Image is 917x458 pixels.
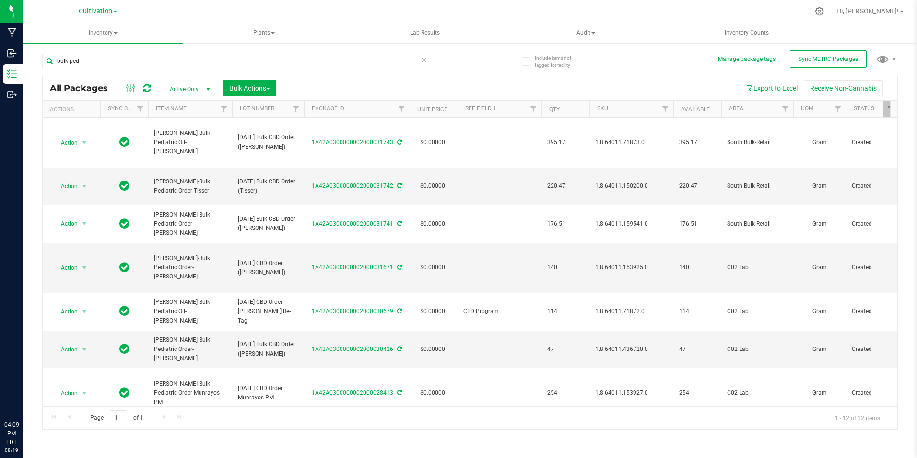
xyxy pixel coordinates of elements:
button: Bulk Actions [223,80,276,96]
inline-svg: Outbound [7,90,17,99]
span: In Sync [119,135,129,149]
a: 1A42A0300000002000031742 [312,182,393,189]
a: Filter [777,101,793,117]
span: Gram [799,181,840,191]
a: Filter [394,101,410,117]
a: UOM [801,105,813,112]
span: Gram [799,345,840,354]
a: Filter [526,101,541,117]
a: 1A42A0300000002000031741 [312,220,393,227]
span: select [79,261,91,275]
span: Action [52,136,78,149]
span: 1.8.64011.159541.0 [595,219,668,229]
span: Gram [799,138,840,147]
span: Bulk Actions [229,84,270,92]
span: select [79,343,91,356]
button: Manage package tags [718,55,776,63]
a: Filter [288,101,304,117]
span: Include items not tagged for facility [535,54,583,69]
a: Status [854,105,874,112]
span: 395.17 [679,138,716,147]
span: Created [852,345,893,354]
span: 220.47 [679,181,716,191]
a: Available [681,106,710,113]
span: Created [852,181,893,191]
span: [DATE] CBD Order Munrayos PM [238,384,298,402]
a: Filter [830,101,846,117]
span: Action [52,261,78,275]
a: Unit Price [417,106,447,113]
span: Action [52,343,78,356]
span: Page of 1 [82,410,151,425]
iframe: Resource center unread badge [28,380,40,391]
span: select [79,136,91,149]
span: Plants [185,24,344,43]
a: Sync Status [108,105,145,112]
span: Action [52,217,78,230]
span: $0.00000 [415,386,450,400]
span: select [79,180,91,193]
inline-svg: Inventory [7,69,17,79]
inline-svg: Inbound [7,48,17,58]
button: Receive Non-Cannabis [804,80,883,96]
span: $0.00000 [415,179,450,193]
span: South Bulk-Retail [727,138,788,147]
span: [PERSON_NAME]-Bulk Pediatric Order-Munrayos PM [154,379,226,407]
span: 395.17 [547,138,584,147]
span: 1.8.64011.71873.0 [595,138,668,147]
span: CBD Program [463,307,536,316]
span: $0.00000 [415,261,450,275]
a: Filter [883,101,899,117]
span: 254 [679,388,716,398]
span: C02 Lab [727,345,788,354]
span: In Sync [119,386,129,399]
span: 1 - 12 of 12 items [827,410,888,425]
span: Lab Results [397,29,453,37]
span: 114 [547,307,584,316]
span: Sync from Compliance System [396,389,402,396]
button: Sync METRC Packages [790,50,867,68]
a: 1A42A0300000002000030679 [312,308,393,314]
span: [DATE] Bulk CBD Order ([PERSON_NAME]) [238,340,298,358]
span: C02 Lab [727,388,788,398]
span: South Bulk-Retail [727,181,788,191]
a: Filter [658,101,673,117]
span: select [79,305,91,318]
span: Inventory Counts [712,29,782,37]
span: In Sync [119,304,129,318]
span: Action [52,305,78,318]
span: Gram [799,388,840,398]
span: Inventory [23,23,183,43]
a: 1A42A0300000002000031671 [312,264,393,271]
span: [PERSON_NAME]-Bulk Pediatric Order-[PERSON_NAME] [154,254,226,282]
span: [DATE] CBD Order ([PERSON_NAME]) [238,259,298,277]
a: Lab Results [345,23,505,43]
span: Created [852,263,893,272]
span: 140 [679,263,716,272]
button: Export to Excel [740,80,804,96]
span: Sync from Compliance System [396,346,402,352]
a: Filter [216,101,232,117]
span: 47 [679,345,716,354]
span: Gram [799,219,840,229]
span: 254 [547,388,584,398]
span: Action [52,180,78,193]
a: Qty [549,106,560,113]
a: SKU [597,105,608,112]
a: Item Name [156,105,187,112]
input: Search Package ID, Item Name, SKU, Lot or Part Number... [42,54,432,68]
a: 1A42A0300000002000028413 [312,389,393,396]
a: 1A42A0300000002000031743 [312,139,393,145]
span: [PERSON_NAME]-Bulk Pediatric Order-Tisser [154,177,226,195]
span: 176.51 [547,219,584,229]
span: 140 [547,263,584,272]
p: 04:09 PM EDT [4,421,19,446]
span: $0.00000 [415,217,450,231]
span: Created [852,219,893,229]
span: [PERSON_NAME]-Bulk Pediatric Oil-[PERSON_NAME] [154,298,226,325]
span: $0.00000 [415,304,450,318]
inline-svg: Manufacturing [7,28,17,37]
span: [DATE] CBD Order [PERSON_NAME] Re-Tag [238,298,298,325]
a: Plants [184,23,344,43]
span: Audit [506,24,666,43]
